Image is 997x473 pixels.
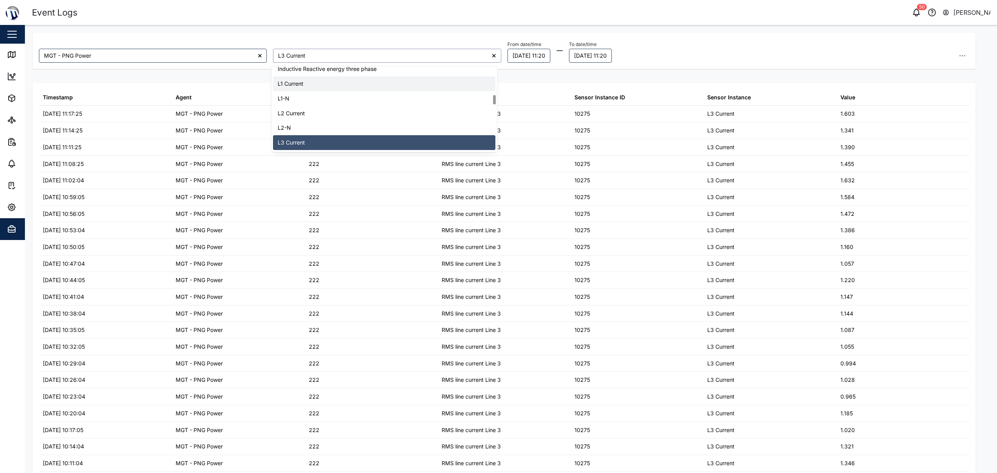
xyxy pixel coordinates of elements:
[840,109,855,118] div: 1.603
[840,226,855,235] div: 1.386
[840,193,854,201] div: 1.584
[43,109,82,118] div: [DATE] 11:17:25
[176,442,223,451] div: MGT - PNG Power
[43,160,84,168] div: [DATE] 11:08:25
[273,76,495,91] div: L1 Current
[309,276,319,284] div: 222
[39,49,267,63] input: Choose an agent
[840,459,855,468] div: 1.346
[840,143,855,152] div: 1.390
[442,176,501,185] div: RMS line current Line 3
[707,276,735,284] div: L3 Current
[840,210,854,218] div: 1.472
[43,210,85,218] div: [DATE] 10:56:05
[176,243,223,251] div: MGT - PNG Power
[43,93,73,102] div: Timestamp
[43,409,85,418] div: [DATE] 10:20:04
[574,210,590,218] div: 10275
[309,409,319,418] div: 222
[176,392,223,401] div: MGT - PNG Power
[442,293,501,301] div: RMS line current Line 3
[309,293,319,301] div: 222
[574,226,590,235] div: 10275
[574,143,590,152] div: 10275
[574,442,590,451] div: 10275
[840,309,853,318] div: 1.144
[176,376,223,384] div: MGT - PNG Power
[442,426,501,434] div: RMS line current Line 3
[176,143,223,152] div: MGT - PNG Power
[43,226,85,235] div: [DATE] 10:53:04
[574,409,590,418] div: 10275
[574,243,590,251] div: 10275
[569,49,612,63] button: 01/10/2025 11:20
[574,176,590,185] div: 10275
[43,426,83,434] div: [DATE] 10:17:05
[176,309,223,318] div: MGT - PNG Power
[176,126,223,135] div: MGT - PNG Power
[707,109,735,118] div: L3 Current
[574,193,590,201] div: 10275
[309,176,319,185] div: 222
[707,309,735,318] div: L3 Current
[707,342,735,351] div: L3 Current
[840,426,855,434] div: 1.020
[574,376,590,384] div: 10275
[442,243,501,251] div: RMS line current Line 3
[707,326,735,334] div: L3 Current
[840,259,854,268] div: 1.057
[273,135,495,150] div: L3 Current
[309,426,319,434] div: 222
[707,426,735,434] div: L3 Current
[43,243,85,251] div: [DATE] 10:50:05
[20,181,42,190] div: Tasks
[707,193,735,201] div: L3 Current
[707,226,735,235] div: L3 Current
[840,160,854,168] div: 1.455
[176,459,223,468] div: MGT - PNG Power
[309,193,319,201] div: 222
[309,392,319,401] div: 222
[176,176,223,185] div: MGT - PNG Power
[574,459,590,468] div: 10275
[273,150,495,165] div: L3-N
[442,409,501,418] div: RMS line current Line 3
[43,126,83,135] div: [DATE] 11:14:25
[840,126,854,135] div: 1.341
[309,259,319,268] div: 222
[20,138,47,146] div: Reports
[707,409,735,418] div: L3 Current
[442,342,501,351] div: RMS line current Line 3
[574,426,590,434] div: 10275
[309,459,319,468] div: 222
[442,226,501,235] div: RMS line current Line 3
[840,409,853,418] div: 1.185
[442,276,501,284] div: RMS line current Line 3
[43,359,85,368] div: [DATE] 10:29:04
[707,392,735,401] div: L3 Current
[273,91,495,106] div: L1-N
[707,376,735,384] div: L3 Current
[707,243,735,251] div: L3 Current
[273,49,501,63] input: Choose a sensor instance
[43,326,85,334] div: [DATE] 10:35:05
[309,226,319,235] div: 222
[574,359,590,368] div: 10275
[707,160,735,168] div: L3 Current
[840,243,853,251] div: 1.160
[707,126,735,135] div: L3 Current
[20,116,39,124] div: Sites
[707,210,735,218] div: L3 Current
[840,326,854,334] div: 1.087
[574,109,590,118] div: 10275
[309,210,319,218] div: 222
[707,459,735,468] div: L3 Current
[43,276,85,284] div: [DATE] 10:44:05
[574,93,625,102] div: Sensor Instance ID
[840,342,854,351] div: 1.055
[574,259,590,268] div: 10275
[176,359,223,368] div: MGT - PNG Power
[20,203,48,212] div: Settings
[176,426,223,434] div: MGT - PNG Power
[442,160,501,168] div: RMS line current Line 3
